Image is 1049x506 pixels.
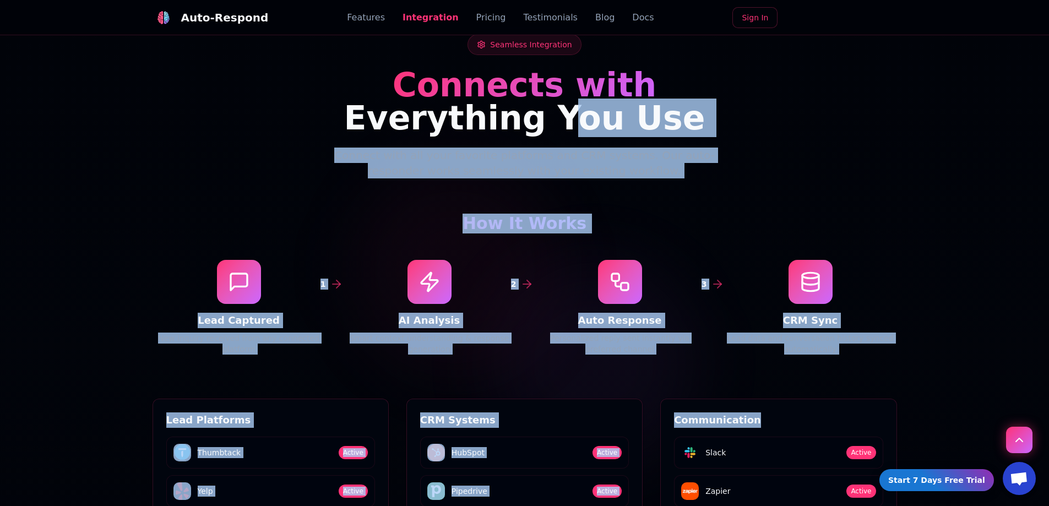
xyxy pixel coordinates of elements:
a: Features [347,11,385,24]
div: Open chat [1003,462,1036,495]
p: Smart context understanding & response generation [343,333,516,355]
a: Pricing [476,11,506,24]
h3: How It Works [153,214,897,233]
span: Slack [705,447,726,458]
p: Lead data and conversation history synced automatically [724,333,897,355]
span: Active [593,446,622,459]
p: Personalized reply sent instantly via preferred channel [534,333,706,355]
h4: Lead Captured [153,313,325,328]
h4: Auto Response [534,313,706,328]
img: logo.svg [157,11,170,24]
h3: Lead Platforms [166,412,375,428]
span: Active [339,485,368,498]
h3: CRM Systems [420,412,629,428]
span: HubSpot [452,447,485,458]
span: Everything You Use [344,99,705,137]
button: Scroll to top [1006,427,1032,453]
div: 3 [698,278,711,291]
img: Pipedrive logo [427,482,445,500]
a: Blog [595,11,615,24]
span: Active [846,446,876,459]
span: Connects with [393,66,657,104]
img: Thumbtack logo [173,444,191,461]
span: Pipedrive [452,486,487,497]
h4: AI Analysis [343,313,516,328]
a: Docs [632,11,654,24]
a: Start 7 Days Free Trial [879,469,994,491]
span: Active [846,485,876,498]
p: Connect with all your favorite platforms and CRM systems. Our auto-responder works seamlessly wit... [313,148,736,178]
img: Zapier logo [681,482,699,500]
span: Active [593,485,622,498]
div: 2 [507,278,520,291]
span: Zapier [705,486,730,497]
div: 1 [317,278,330,291]
h3: Communication [674,412,883,428]
img: HubSpot logo [427,444,445,461]
p: New inquiry received from any connected platform [153,333,325,355]
span: Thumbtack [198,447,241,458]
img: Slack logo [681,444,699,461]
img: Yelp logo [173,482,191,500]
a: Testimonials [523,11,578,24]
a: Auto-Respond [153,7,269,29]
h4: CRM Sync [724,313,897,328]
a: Sign In [732,7,778,28]
span: Seamless Integration [490,39,572,50]
div: Auto-Respond [181,10,269,25]
a: Integration [403,11,459,24]
iframe: Sign in with Google Button [781,6,902,30]
span: Yelp [198,486,213,497]
span: Active [339,446,368,459]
